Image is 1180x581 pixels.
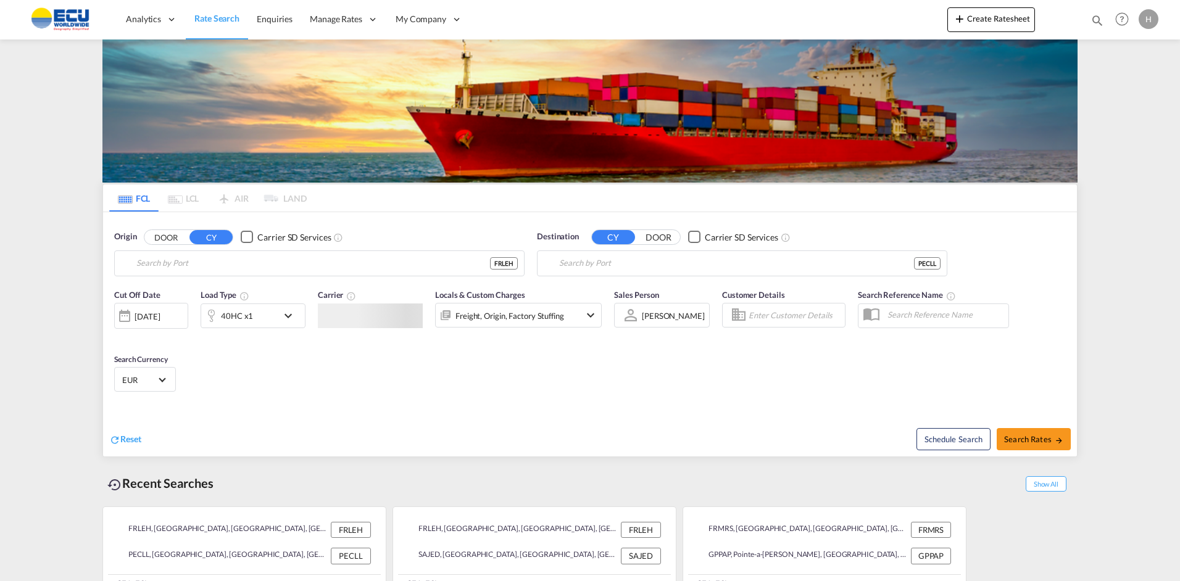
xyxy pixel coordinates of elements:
div: [PERSON_NAME] [642,311,705,321]
span: Reset [120,434,141,444]
span: Sales Person [614,290,659,300]
input: Search by Port [136,254,490,273]
button: DOOR [637,230,680,244]
span: My Company [396,13,446,25]
md-icon: Your search will be saved by the below given name [946,291,956,301]
button: DOOR [144,230,188,244]
span: Origin [114,231,136,243]
div: icon-refreshReset [109,433,141,447]
span: Manage Rates [310,13,362,25]
div: SAJED [621,548,661,564]
button: Note: By default Schedule search will only considerorigin ports, destination ports and cut off da... [916,428,991,450]
input: Search by Port [559,254,914,273]
md-datepicker: Select [114,328,123,344]
div: FRLEH [490,257,518,270]
span: Carrier [318,290,356,300]
div: 40HC x1icon-chevron-down [201,303,305,328]
button: CY [189,230,233,244]
span: Locals & Custom Charges [435,290,525,300]
div: [DATE] [114,303,188,329]
img: LCL+%26+FCL+BACKGROUND.png [102,39,1078,183]
md-select: Select Currency: € EUREuro [121,371,169,389]
button: Search Ratesicon-arrow-right [997,428,1071,450]
div: SAJED, Jeddah, Saudi Arabia, Middle East, Middle East [408,548,618,564]
span: Rate Search [194,13,239,23]
span: Cut Off Date [114,290,160,300]
div: Freight Origin Factory Stuffingicon-chevron-down [435,303,602,328]
div: [DATE] [135,311,160,322]
div: FRMRS [911,522,951,538]
div: GPPAP, Pointe-a-Pitre, Guadeloupe, Caribbean, Americas [698,548,908,564]
button: icon-plus 400-fgCreate Ratesheet [947,7,1035,32]
md-icon: icon-plus 400-fg [952,11,967,26]
md-checkbox: Checkbox No Ink [688,231,778,244]
div: 40HC x1 [221,307,253,324]
span: EUR [122,374,157,385]
div: FRLEH [621,522,661,538]
img: 6cccb1402a9411edb762cf9624ab9cda.png [19,6,102,33]
span: Search Currency [114,355,168,364]
div: H [1139,9,1158,29]
span: Load Type [201,290,249,300]
div: Recent Searches [102,469,218,497]
span: Help [1111,9,1132,30]
md-icon: icon-chevron-down [583,308,598,323]
input: Enter Customer Details [749,306,841,324]
div: PECLL [914,257,941,270]
div: GPPAP [911,548,951,564]
md-icon: icon-arrow-right [1055,436,1063,445]
div: Carrier SD Services [705,231,778,244]
md-icon: Unchecked: Search for CY (Container Yard) services for all selected carriers.Checked : Search for... [333,233,343,242]
span: Customer Details [722,290,784,300]
md-icon: icon-information-outline [239,291,249,301]
md-icon: icon-magnify [1091,14,1104,27]
md-icon: icon-backup-restore [107,477,122,492]
div: Carrier SD Services [257,231,331,244]
md-icon: icon-refresh [109,434,120,445]
md-input-container: Callao, PECLL [538,251,947,276]
div: Origin DOOR CY Checkbox No InkUnchecked: Search for CY (Container Yard) services for all selected... [103,212,1077,456]
span: Search Rates [1004,434,1063,444]
md-icon: icon-chevron-down [281,308,302,323]
span: Search Reference Name [858,290,956,300]
div: Freight Origin Factory Stuffing [455,307,564,324]
md-tab-item: FCL [109,184,159,212]
md-pagination-wrapper: Use the left and right arrow keys to navigate between tabs [109,184,307,212]
div: icon-magnify [1091,14,1104,32]
div: PECLL [331,548,371,564]
span: Show All [1026,476,1066,492]
div: FRLEH, Le Havre, France, Western Europe, Europe [118,522,328,538]
span: Enquiries [257,14,293,24]
md-icon: The selected Trucker/Carrierwill be displayed in the rate results If the rates are from another f... [346,291,356,301]
input: Search Reference Name [881,305,1008,324]
div: Help [1111,9,1139,31]
div: FRMRS, Marseille, France, Western Europe, Europe [698,522,908,538]
button: CY [592,230,635,244]
md-checkbox: Checkbox No Ink [241,231,331,244]
div: FRLEH [331,522,371,538]
div: PECLL, Callao, Peru, South America, Americas [118,548,328,564]
span: Analytics [126,13,161,25]
span: Destination [537,231,579,243]
md-select: Sales Person: Hippolyte Sainton [641,307,706,324]
md-icon: Unchecked: Search for CY (Container Yard) services for all selected carriers.Checked : Search for... [781,233,791,242]
md-input-container: Le Havre, FRLEH [115,251,524,276]
div: FRLEH, Le Havre, France, Western Europe, Europe [408,522,618,538]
